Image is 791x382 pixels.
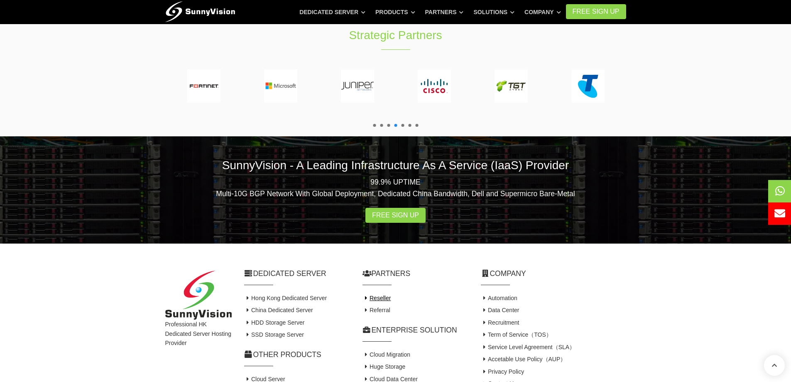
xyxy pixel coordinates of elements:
[481,307,519,313] a: Data Center
[362,295,391,301] a: Reseller
[481,356,566,362] a: Accetable Use Policy（AUP）
[425,5,464,20] a: Partners
[362,325,468,335] h2: Enterprise Solution
[244,295,327,301] a: Hong Kong Dedicated Server
[362,307,390,313] a: Referral
[244,307,313,313] a: China Dedicated Server
[362,269,468,279] h2: Partners
[375,5,415,20] a: Products
[481,269,626,279] h2: Company
[341,69,374,103] img: juniper-150.png
[244,269,350,279] h2: Dedicated Server
[481,331,552,338] a: Term of Service（TOS）
[481,344,575,350] a: Service Level Agreement（SLA）
[299,5,365,20] a: Dedicated Server
[524,5,561,20] a: Company
[244,331,304,338] a: SSD Storage Server
[244,350,350,360] h2: Other Products
[566,4,626,19] a: FREE Sign Up
[495,69,528,103] img: tgs-150.png
[165,176,626,200] p: 99.9% UPTIME Multi-10G BGP Network With Global Deployment, Dedicated China Bandwidth, Dell and Su...
[264,69,297,103] img: microsoft-150.png
[418,69,451,103] img: cisco-150.png
[362,351,411,358] a: Cloud Migration
[165,271,232,320] img: SunnyVision Limited
[362,363,406,370] a: Huge Storage
[257,27,534,43] h1: Strategic Partners
[571,69,605,103] img: telstra-150.png
[244,319,305,326] a: HDD Storage Server
[481,319,519,326] a: Recruitment
[481,295,517,301] a: Automation
[165,157,626,173] h2: SunnyVision - A Leading Infrastructure As A Service (IaaS) Provider
[187,69,220,103] img: fortinet-150.png
[481,368,524,375] a: Privacy Policy
[473,5,514,20] a: Solutions
[365,208,426,223] a: Free Sign Up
